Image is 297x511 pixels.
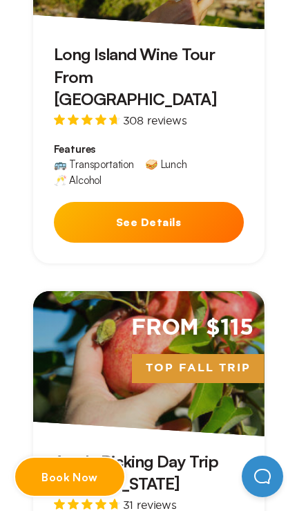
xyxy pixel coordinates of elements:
[123,115,187,126] span: 308 reviews
[131,313,253,343] span: From $115
[54,202,244,243] button: See Details
[54,175,102,185] div: 🥂 Alcohol
[14,456,126,497] a: Book Now
[145,159,187,169] div: 🥪 Lunch
[54,43,244,110] h3: Long Island Wine Tour From [GEOGRAPHIC_DATA]
[54,159,134,169] div: 🚌 Transportation
[123,499,177,510] span: 31 reviews
[242,456,283,497] iframe: Help Scout Beacon - Open
[54,142,244,156] span: Features
[132,354,265,383] span: Top Fall Trip
[54,450,244,495] h3: Apple Picking Day Trip From [US_STATE]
